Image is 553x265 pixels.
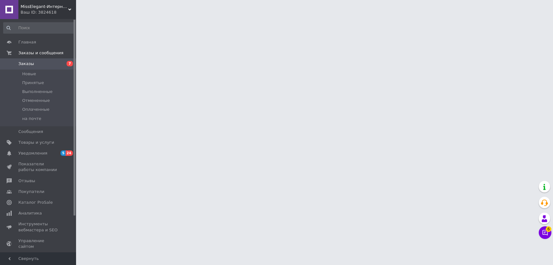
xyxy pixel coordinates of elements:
[18,150,47,156] span: Уведомления
[18,61,34,67] span: Заказы
[66,150,73,156] span: 24
[22,71,36,77] span: Новые
[18,238,59,249] span: Управление сайтом
[539,226,551,239] button: Чат с покупателем6
[67,61,73,66] span: 7
[18,50,63,56] span: Заказы и сообщения
[18,200,53,205] span: Каталог ProSale
[21,10,76,15] div: Ваш ID: 3824618
[546,226,551,232] span: 6
[22,116,41,122] span: на почте
[18,178,35,184] span: Отзывы
[22,107,49,112] span: Оплаченные
[18,39,36,45] span: Главная
[18,189,44,195] span: Покупатели
[18,129,43,135] span: Сообщения
[18,161,59,173] span: Показатели работы компании
[3,22,74,34] input: Поиск
[22,98,50,103] span: Отмененные
[18,221,59,233] span: Инструменты вебмастера и SEO
[18,210,42,216] span: Аналитика
[18,140,54,145] span: Товары и услуги
[22,80,44,86] span: Принятые
[61,150,66,156] span: 5
[22,89,53,95] span: Выполненные
[21,4,68,10] span: MissElegant-Интернет магазин одежды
